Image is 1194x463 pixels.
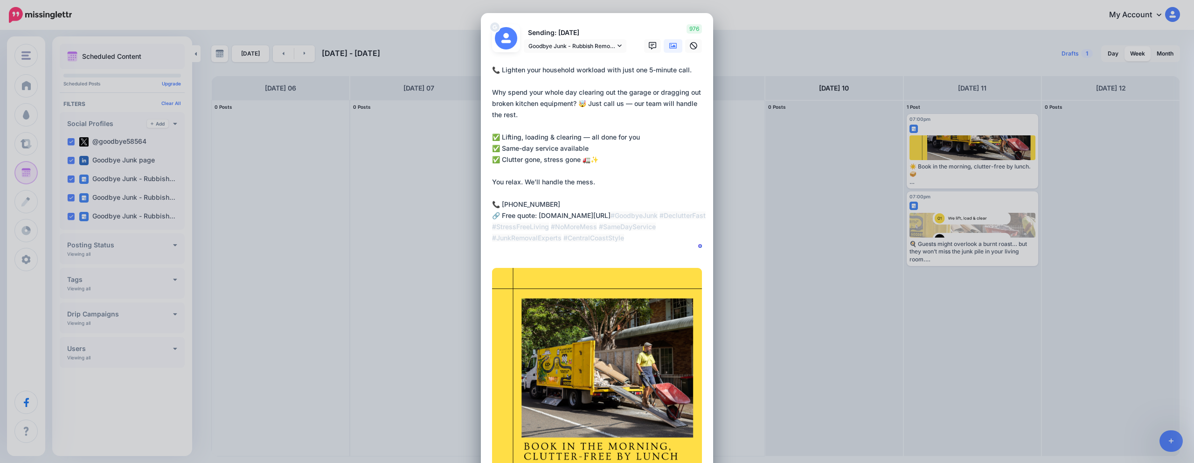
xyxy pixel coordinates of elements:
p: Sending: [DATE] [524,28,626,38]
a: Goodbye Junk - Rubbish Removal [GEOGRAPHIC_DATA] [524,39,626,53]
textarea: To enrich screen reader interactions, please activate Accessibility in Grammarly extension settings [492,64,707,255]
span: Goodbye Junk - Rubbish Removal [GEOGRAPHIC_DATA] [528,41,615,51]
span: 976 [687,24,702,34]
img: user_default_image.png [495,27,517,49]
div: 📞 Lighten your household workload with just one 5-minute call. Why spend your whole day clearing ... [492,64,707,244]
